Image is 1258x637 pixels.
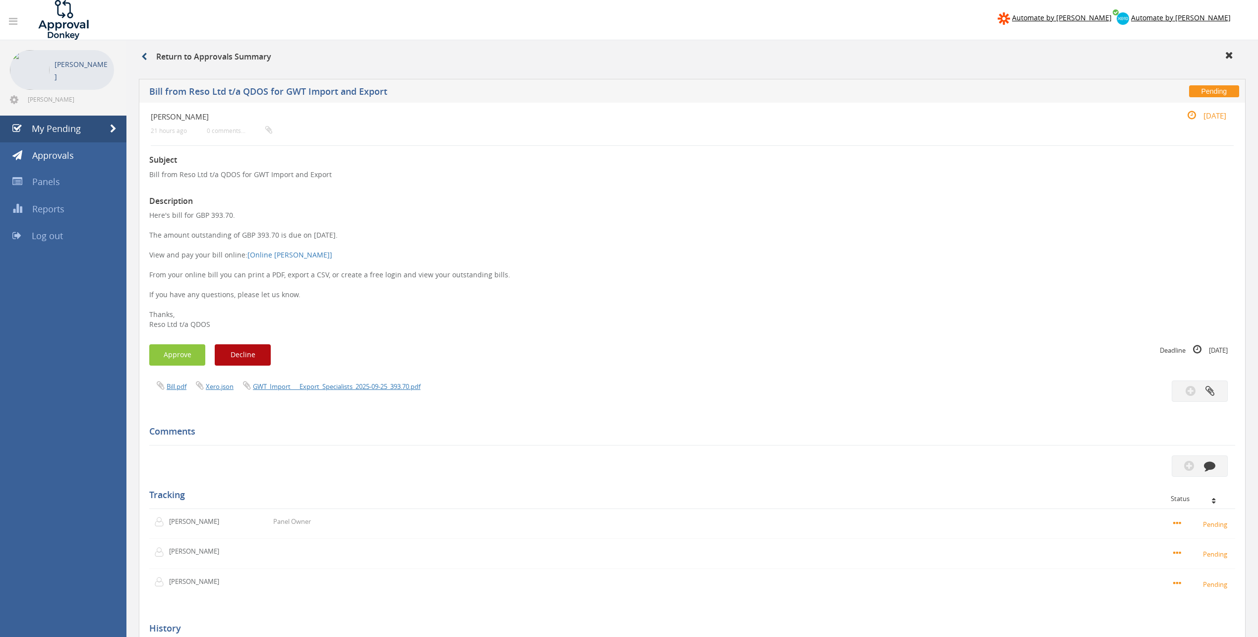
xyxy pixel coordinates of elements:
[141,53,271,62] h3: Return to Approvals Summary
[151,113,1053,121] h4: [PERSON_NAME]
[1173,578,1230,589] small: Pending
[206,382,234,391] a: Xero.json
[149,197,1235,206] h3: Description
[55,58,109,83] p: [PERSON_NAME]
[998,12,1010,25] img: zapier-logomark.png
[169,547,226,556] p: [PERSON_NAME]
[32,176,60,188] span: Panels
[169,577,226,586] p: [PERSON_NAME]
[247,250,332,259] a: [Online [PERSON_NAME]]
[1189,85,1239,97] span: Pending
[167,382,186,391] a: Bill.pdf
[149,344,205,366] button: Approve
[1131,13,1231,22] span: Automate by [PERSON_NAME]
[32,203,64,215] span: Reports
[149,170,1235,180] p: Bill from Reso Ltd t/a QDOS for GWT Import and Export
[28,95,112,103] span: [PERSON_NAME][EMAIL_ADDRESS][DOMAIN_NAME]
[32,149,74,161] span: Approvals
[149,87,911,99] h5: Bill from Reso Ltd t/a QDOS for GWT Import and Export
[215,344,271,366] button: Decline
[32,123,81,134] span: My Pending
[149,427,1228,437] h5: Comments
[1160,344,1228,355] small: Deadline [DATE]
[154,517,169,527] img: user-icon.png
[207,127,272,134] small: 0 comments...
[149,156,1235,165] h3: Subject
[149,490,1228,500] h5: Tracking
[1173,548,1230,559] small: Pending
[32,230,63,242] span: Log out
[273,517,311,526] p: Panel Owner
[169,517,226,526] p: [PERSON_NAME]
[149,210,1235,329] p: Here's bill for GBP 393.70. The amount outstanding of GBP 393.70 is due on [DATE]. View and pay y...
[1177,110,1226,121] small: [DATE]
[1012,13,1112,22] span: Automate by [PERSON_NAME]
[253,382,420,391] a: GWT_Import___Export_Specialists_2025-09-25_393.70.pdf
[151,127,187,134] small: 21 hours ago
[1171,495,1228,502] div: Status
[1117,12,1129,25] img: xero-logo.png
[1173,518,1230,529] small: Pending
[154,577,169,587] img: user-icon.png
[149,624,1228,634] h5: History
[154,547,169,557] img: user-icon.png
